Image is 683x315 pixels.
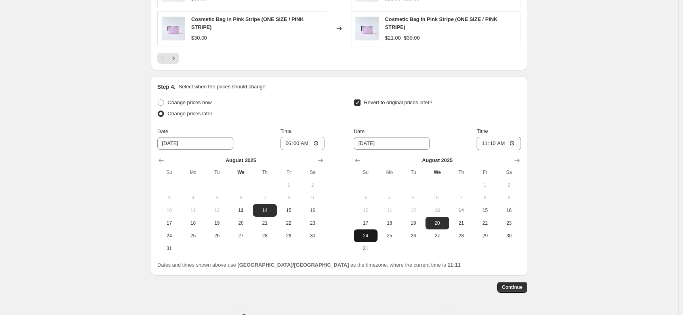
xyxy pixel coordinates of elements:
[502,284,523,290] span: Continue
[205,217,229,229] button: Tuesday August 19 2025
[304,233,321,239] span: 30
[404,34,420,42] strike: $30.00
[205,191,229,204] button: Tuesday August 5 2025
[381,169,398,176] span: Mo
[157,262,461,268] span: Dates and times shown above use as the timezone, where the current time is
[381,233,398,239] span: 25
[473,179,497,191] button: Friday August 1 2025
[253,229,277,242] button: Thursday August 28 2025
[160,233,178,239] span: 24
[425,229,449,242] button: Wednesday August 27 2025
[232,220,250,226] span: 20
[357,220,374,226] span: 17
[191,34,207,42] div: $30.00
[157,229,181,242] button: Sunday August 24 2025
[364,99,433,105] span: Revert to original prices later?
[476,169,494,176] span: Fr
[277,217,301,229] button: Friday August 22 2025
[205,166,229,179] th: Tuesday
[157,204,181,217] button: Sunday August 10 2025
[229,217,253,229] button: Wednesday August 20 2025
[354,204,378,217] button: Sunday August 10 2025
[280,137,325,150] input: 12:00
[425,204,449,217] button: Today Wednesday August 13 2025
[354,128,364,134] span: Date
[473,217,497,229] button: Friday August 22 2025
[429,220,446,226] span: 20
[157,242,181,255] button: Sunday August 31 2025
[280,195,298,201] span: 8
[280,182,298,188] span: 1
[429,233,446,239] span: 27
[401,229,425,242] button: Tuesday August 26 2025
[277,229,301,242] button: Friday August 29 2025
[401,217,425,229] button: Tuesday August 19 2025
[179,83,265,91] p: Select when the prices should change
[497,191,521,204] button: Saturday August 9 2025
[277,204,301,217] button: Friday August 15 2025
[256,220,273,226] span: 21
[277,179,301,191] button: Friday August 1 2025
[355,17,379,40] img: alessandra-accessory-cosmetic-bag-in-pink-stripe-40056308400422_80x.jpg
[160,245,178,252] span: 31
[473,204,497,217] button: Friday August 15 2025
[378,166,401,179] th: Monday
[497,166,521,179] th: Saturday
[304,220,321,226] span: 23
[425,166,449,179] th: Wednesday
[477,128,488,134] span: Time
[181,204,205,217] button: Monday August 11 2025
[253,204,277,217] button: Thursday August 14 2025
[497,217,521,229] button: Saturday August 23 2025
[280,169,298,176] span: Fr
[449,204,473,217] button: Thursday August 14 2025
[378,229,401,242] button: Monday August 25 2025
[301,217,324,229] button: Saturday August 23 2025
[429,207,446,214] span: 13
[500,220,518,226] span: 23
[385,16,498,30] span: Cosmetic Bag in Pink Stripe (ONE SIZE / PINK STRIPE)
[476,182,494,188] span: 1
[404,207,422,214] span: 12
[280,233,298,239] span: 29
[452,207,470,214] span: 14
[497,179,521,191] button: Saturday August 2 2025
[497,229,521,242] button: Saturday August 30 2025
[160,195,178,201] span: 3
[378,204,401,217] button: Monday August 11 2025
[404,195,422,201] span: 5
[404,169,422,176] span: Tu
[253,191,277,204] button: Thursday August 7 2025
[449,229,473,242] button: Thursday August 28 2025
[304,195,321,201] span: 9
[191,16,304,30] span: Cosmetic Bag in Pink Stripe (ONE SIZE / PINK STRIPE)
[404,220,422,226] span: 19
[425,217,449,229] button: Wednesday August 20 2025
[381,195,398,201] span: 4
[301,204,324,217] button: Saturday August 16 2025
[381,207,398,214] span: 11
[157,128,168,134] span: Date
[280,128,292,134] span: Time
[301,229,324,242] button: Saturday August 30 2025
[157,166,181,179] th: Sunday
[354,137,430,150] input: 8/13/2025
[208,233,226,239] span: 26
[232,169,250,176] span: We
[162,17,185,40] img: alessandra-accessory-cosmetic-bag-in-pink-stripe-40056308400422_80x.jpg
[237,262,349,268] b: [GEOGRAPHIC_DATA]/[GEOGRAPHIC_DATA]
[401,166,425,179] th: Tuesday
[452,169,470,176] span: Th
[184,195,202,201] span: 4
[256,169,273,176] span: Th
[181,217,205,229] button: Monday August 18 2025
[168,111,212,116] span: Change prices later
[160,220,178,226] span: 17
[449,217,473,229] button: Thursday August 21 2025
[429,169,446,176] span: We
[229,204,253,217] button: Today Wednesday August 13 2025
[157,137,233,150] input: 8/13/2025
[301,166,324,179] th: Saturday
[357,245,374,252] span: 31
[401,191,425,204] button: Tuesday August 5 2025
